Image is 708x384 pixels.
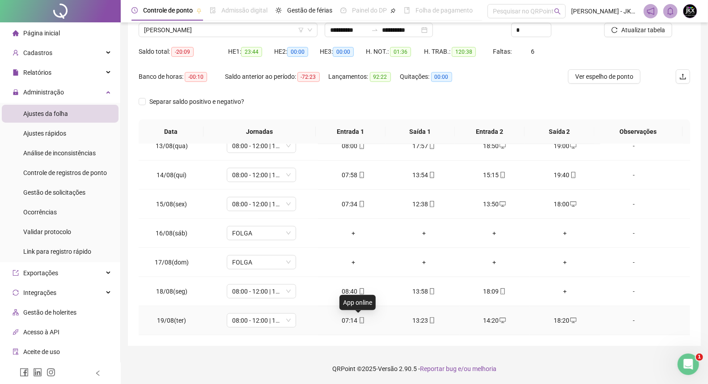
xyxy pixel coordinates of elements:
span: apartment [13,309,19,316]
th: Saída 2 [525,119,594,144]
span: -72:23 [297,72,320,82]
span: upload [679,73,687,80]
div: HE 2: [274,47,320,57]
button: Atualizar tabela [604,23,672,37]
span: notification [647,7,655,15]
span: 08:00 - 12:00 | 13:12 - 18:00 [232,285,291,298]
span: search [554,8,561,15]
span: Painel do DP [352,7,387,14]
span: mobile [358,317,365,324]
span: api [13,329,19,335]
span: Bruno Da Silva [144,23,312,37]
span: 18/08(seg) [156,288,187,295]
button: Ver espelho de ponto [568,69,640,84]
span: mobile [428,143,435,149]
div: App online [339,295,376,310]
div: Saldo total: [139,47,228,57]
span: desktop [499,317,506,324]
span: sync [13,290,19,296]
span: book [404,7,410,13]
span: -00:10 [185,72,207,82]
div: + [325,257,382,267]
div: - [607,228,660,238]
span: filter [298,27,304,33]
span: pushpin [390,8,396,13]
span: Relatórios [23,69,51,76]
span: Ocorrências [23,209,57,216]
th: Data [139,119,203,144]
div: 19:00 [537,141,594,151]
div: 08:00 [325,141,382,151]
span: export [13,270,19,276]
span: FOLGA [232,256,291,269]
span: -20:09 [171,47,194,57]
span: home [13,30,19,36]
th: Observações [594,119,683,144]
span: mobile [428,201,435,207]
span: mobile [569,172,577,178]
span: dashboard [340,7,347,13]
span: Versão [378,365,398,372]
span: left [95,370,101,376]
span: instagram [47,368,55,377]
span: Página inicial [23,30,60,37]
div: + [396,228,452,238]
div: + [466,257,523,267]
span: mobile [428,288,435,294]
span: 15/08(sex) [156,201,187,208]
span: Controle de registros de ponto [23,169,107,176]
div: 17:57 [396,141,452,151]
span: 08:00 - 12:00 | 13:12 - 18:00 [232,168,291,182]
span: Admissão digital [221,7,267,14]
span: Separar saldo positivo e negativo? [146,97,248,107]
div: + [537,257,594,267]
span: mobile [358,172,365,178]
span: mobile [358,201,365,207]
span: desktop [569,201,577,207]
span: audit [13,349,19,355]
span: Cadastros [23,49,52,56]
span: 01:36 [390,47,411,57]
span: Ajustes da folha [23,110,68,117]
span: Gestão de holerites [23,309,76,316]
iframe: Intercom live chat [678,354,699,375]
span: 08:00 - 12:00 | 13:12 - 18:00 [232,314,291,327]
span: Ajustes rápidos [23,130,66,137]
div: HE 1: [228,47,274,57]
th: Entrada 2 [455,119,525,144]
div: - [607,257,660,267]
div: - [607,316,660,325]
div: + [396,257,452,267]
div: - [607,199,660,209]
span: 23:44 [241,47,262,57]
div: - [607,141,660,151]
div: 07:14 [325,316,382,325]
span: mobile [428,317,435,324]
div: 15:15 [466,170,523,180]
span: Reportar bug e/ou melhoria [420,365,496,372]
div: - [607,170,660,180]
span: sun [276,7,282,13]
span: Ver espelho de ponto [575,72,633,81]
span: desktop [569,317,577,324]
div: HE 3: [320,47,366,57]
span: desktop [499,143,506,149]
span: file [13,69,19,76]
div: 18:00 [537,199,594,209]
div: - [607,286,660,296]
span: down [307,27,313,33]
span: 00:00 [333,47,354,57]
span: 92:22 [370,72,391,82]
span: Faltas: [493,48,513,55]
div: + [537,286,594,296]
span: Gestão de férias [287,7,332,14]
span: reload [611,27,618,33]
div: 18:20 [537,316,594,325]
span: Atualizar tabela [621,25,665,35]
th: Jornadas [203,119,316,144]
span: Exportações [23,269,58,277]
span: mobile [499,172,506,178]
div: 08:40 [325,286,382,296]
span: [PERSON_NAME] - JKX PRINT [571,6,638,16]
span: 1 [696,354,703,361]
